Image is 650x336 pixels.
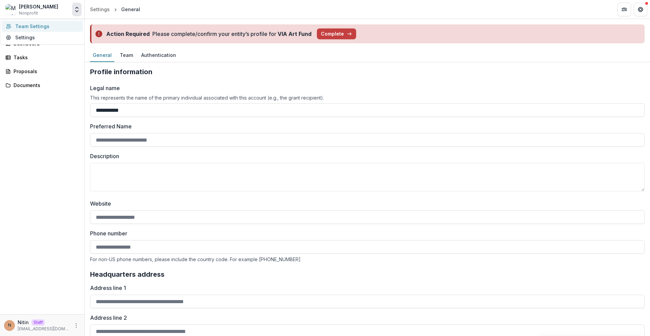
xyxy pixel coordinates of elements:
[90,84,120,92] label: Legal name
[3,66,82,77] a: Proposals
[138,49,179,62] a: Authentication
[90,122,132,130] label: Preferred Name
[90,199,641,208] label: Website
[317,28,356,39] button: Complete
[278,30,311,37] strong: VIA Art Fund
[5,4,16,15] img: Maylee Todd
[90,229,641,237] label: Phone number
[90,152,641,160] label: Description
[14,54,76,61] div: Tasks
[14,82,76,89] div: Documents
[14,68,76,75] div: Proposals
[18,319,29,326] p: Nitin
[19,3,58,10] div: [PERSON_NAME]
[72,321,80,330] button: More
[19,10,38,16] span: Nonprofit
[31,319,45,325] p: Staff
[90,284,641,292] label: Address line 1
[18,326,69,332] p: [EMAIL_ADDRESS][DOMAIN_NAME]
[90,95,645,101] div: This represents the name of the primary individual associated with this account (e.g., the grant ...
[138,50,179,60] div: Authentication
[106,30,150,38] div: Action Required
[634,3,647,16] button: Get Help
[90,50,114,60] div: General
[117,50,136,60] div: Team
[90,68,645,76] h2: Profile information
[121,6,140,13] div: General
[117,49,136,62] a: Team
[90,49,114,62] a: General
[617,3,631,16] button: Partners
[90,314,641,322] label: Address line 2
[152,30,311,38] div: Please complete/confirm your entity’s profile for
[3,52,82,63] a: Tasks
[87,4,112,14] a: Settings
[87,4,143,14] nav: breadcrumb
[3,80,82,91] a: Documents
[90,256,645,262] div: For non-US phone numbers, please include the country code. For example [PHONE_NUMBER]
[72,3,82,16] button: Open entity switcher
[90,6,110,13] div: Settings
[8,323,11,328] div: Nitin
[90,270,645,278] h2: Headquarters address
